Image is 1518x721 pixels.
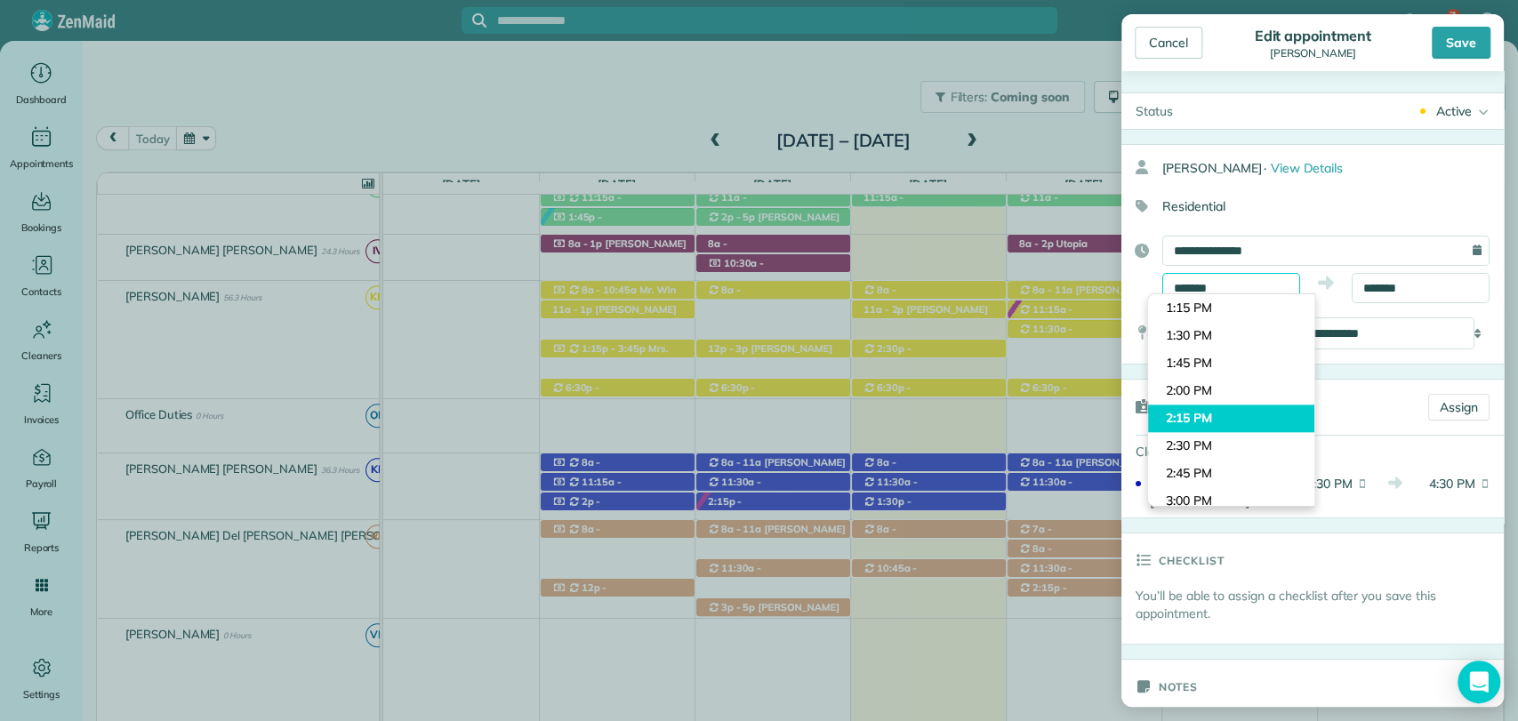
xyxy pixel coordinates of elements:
span: 1:30 PM [1292,475,1353,510]
a: Assign [1428,394,1490,421]
span: 4:30 PM [1415,475,1475,510]
li: 1:45 PM [1148,349,1314,377]
div: Cleaners [1121,436,1246,468]
li: 2:45 PM [1148,460,1314,487]
div: Residential [1121,191,1490,221]
div: Active [1436,102,1472,120]
li: 1:30 PM [1148,322,1314,349]
li: 2:30 PM [1148,432,1314,460]
div: [PERSON_NAME] [1249,47,1376,60]
p: You’ll be able to assign a checklist after you save this appointment. [1136,587,1504,622]
span: · [1264,160,1266,176]
h3: Checklist [1159,533,1225,587]
span: View Details [1271,160,1343,176]
div: Cancel [1135,27,1202,59]
li: 3:00 PM [1148,487,1314,515]
div: Edit appointment [1249,27,1376,44]
li: 1:15 PM [1148,294,1314,322]
li: 2:00 PM [1148,377,1314,405]
div: Open Intercom Messenger [1458,661,1500,703]
div: Status [1121,93,1187,129]
h3: Notes [1159,660,1198,713]
div: Save [1432,27,1490,59]
div: [PERSON_NAME] [1162,152,1504,184]
li: 2:15 PM [1148,405,1314,432]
